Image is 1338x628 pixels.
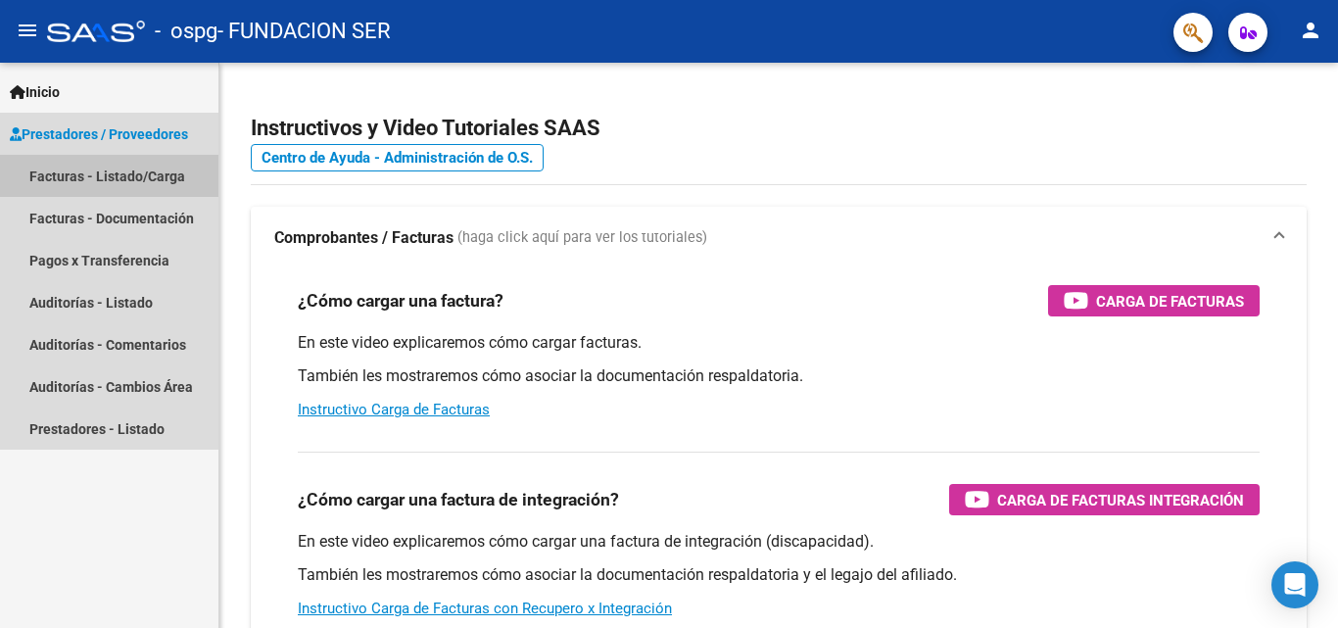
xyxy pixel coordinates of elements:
p: También les mostraremos cómo asociar la documentación respaldatoria. [298,365,1260,387]
strong: Comprobantes / Facturas [274,227,454,249]
span: - FUNDACION SER [217,10,391,53]
a: Instructivo Carga de Facturas [298,401,490,418]
button: Carga de Facturas Integración [949,484,1260,515]
h3: ¿Cómo cargar una factura? [298,287,503,314]
span: (haga click aquí para ver los tutoriales) [457,227,707,249]
mat-icon: menu [16,19,39,42]
div: Open Intercom Messenger [1271,561,1318,608]
a: Centro de Ayuda - Administración de O.S. [251,144,544,171]
button: Carga de Facturas [1048,285,1260,316]
p: En este video explicaremos cómo cargar facturas. [298,332,1260,354]
h3: ¿Cómo cargar una factura de integración? [298,486,619,513]
mat-icon: person [1299,19,1322,42]
p: En este video explicaremos cómo cargar una factura de integración (discapacidad). [298,531,1260,553]
p: También les mostraremos cómo asociar la documentación respaldatoria y el legajo del afiliado. [298,564,1260,586]
mat-expansion-panel-header: Comprobantes / Facturas (haga click aquí para ver los tutoriales) [251,207,1307,269]
span: - ospg [155,10,217,53]
a: Instructivo Carga de Facturas con Recupero x Integración [298,600,672,617]
span: Carga de Facturas [1096,289,1244,314]
span: Prestadores / Proveedores [10,123,188,145]
span: Carga de Facturas Integración [997,488,1244,512]
span: Inicio [10,81,60,103]
h2: Instructivos y Video Tutoriales SAAS [251,110,1307,147]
